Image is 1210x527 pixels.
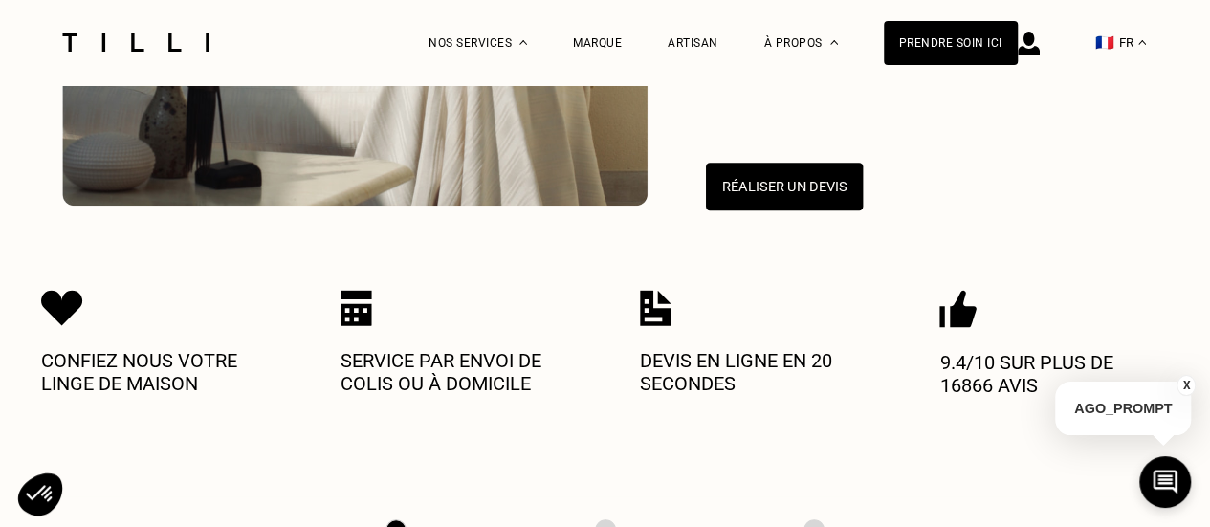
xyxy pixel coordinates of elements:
[668,36,718,50] a: Artisan
[640,349,869,395] p: Devis en ligne en 20 secondes
[1095,33,1114,52] span: 🇫🇷
[1055,382,1191,435] p: AGO_PROMPT
[341,349,570,395] p: Service par envoi de colis ou à domicile
[55,33,216,52] img: Logo du service de couturière Tilli
[939,290,977,328] img: Icon
[1138,40,1146,45] img: menu déroulant
[41,290,83,326] img: Icon
[1177,375,1196,396] button: X
[41,349,271,395] p: Confiez nous votre linge de maison
[884,21,1018,65] a: Prendre soin ici
[939,351,1169,397] p: 9.4/10 sur plus de 16866 avis
[573,36,622,50] a: Marque
[519,40,527,45] img: Menu déroulant
[640,290,671,326] img: Icon
[830,40,838,45] img: Menu déroulant à propos
[705,163,862,210] button: Réaliser un devis
[341,290,372,326] img: Icon
[1018,32,1040,55] img: icône connexion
